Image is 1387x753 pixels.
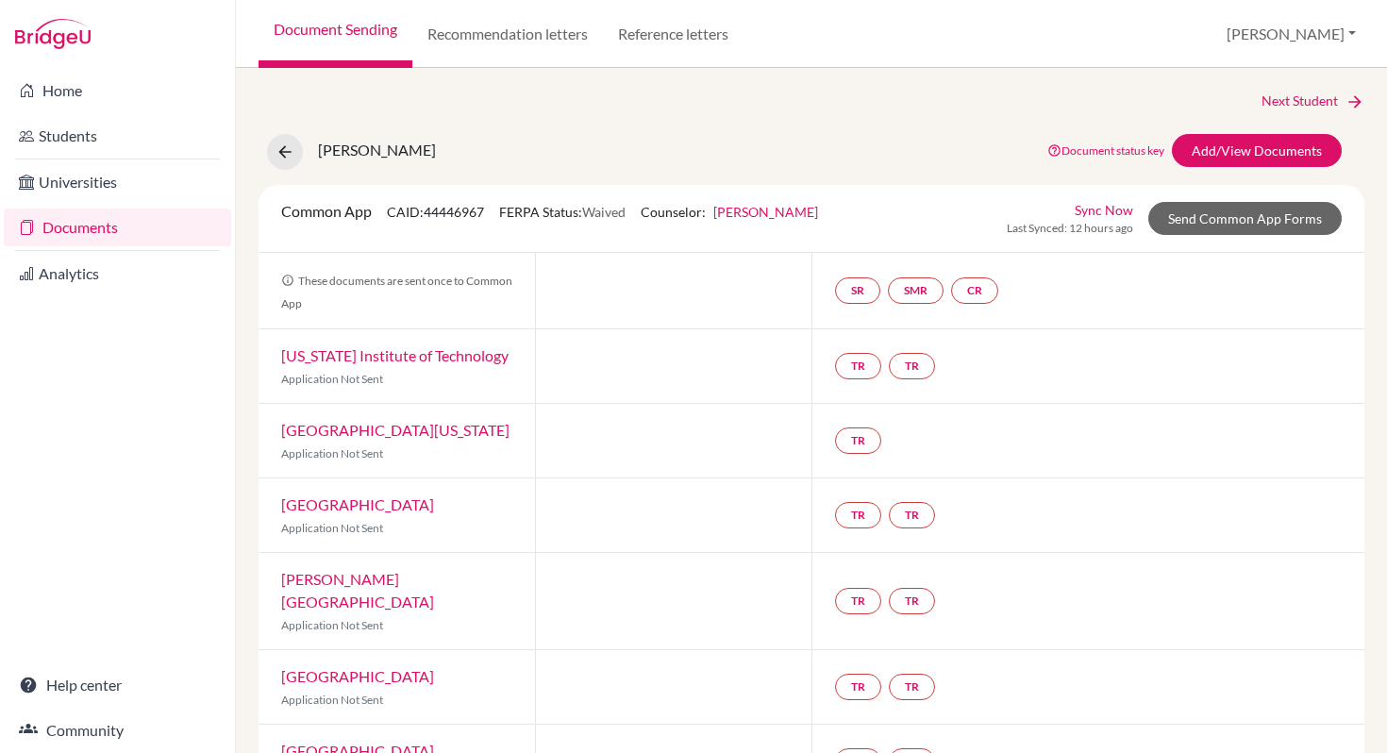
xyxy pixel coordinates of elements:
span: Waived [582,204,626,220]
a: Help center [4,666,231,704]
a: Sync Now [1075,200,1133,220]
span: Counselor: [641,204,818,220]
a: Universities [4,163,231,201]
a: TR [889,588,935,614]
a: SR [835,277,880,304]
a: TR [835,588,881,614]
span: Application Not Sent [281,618,383,632]
span: Application Not Sent [281,446,383,460]
a: [GEOGRAPHIC_DATA] [281,667,434,685]
a: Document status key [1047,143,1164,158]
a: TR [889,353,935,379]
a: CR [951,277,998,304]
button: [PERSON_NAME] [1218,16,1364,52]
a: [GEOGRAPHIC_DATA] [281,495,434,513]
a: Send Common App Forms [1148,202,1342,235]
span: FERPA Status: [499,204,626,220]
a: Add/View Documents [1172,134,1342,167]
span: These documents are sent once to Common App [281,274,512,310]
a: Community [4,711,231,749]
a: Documents [4,209,231,246]
a: TR [889,502,935,528]
a: TR [889,674,935,700]
a: TR [835,427,881,454]
a: [PERSON_NAME] [713,204,818,220]
a: [PERSON_NAME][GEOGRAPHIC_DATA] [281,570,434,611]
a: Students [4,117,231,155]
span: Last Synced: 12 hours ago [1007,220,1133,237]
span: CAID: 44446967 [387,204,484,220]
a: [US_STATE] Institute of Technology [281,346,509,364]
img: Bridge-U [15,19,91,49]
span: Application Not Sent [281,372,383,386]
a: TR [835,674,881,700]
a: SMR [888,277,944,304]
span: [PERSON_NAME] [318,141,436,159]
a: [GEOGRAPHIC_DATA][US_STATE] [281,421,510,439]
a: Next Student [1262,91,1364,111]
span: Common App [281,202,372,220]
span: Application Not Sent [281,521,383,535]
span: Application Not Sent [281,693,383,707]
a: Analytics [4,255,231,293]
a: TR [835,502,881,528]
a: Home [4,72,231,109]
a: TR [835,353,881,379]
